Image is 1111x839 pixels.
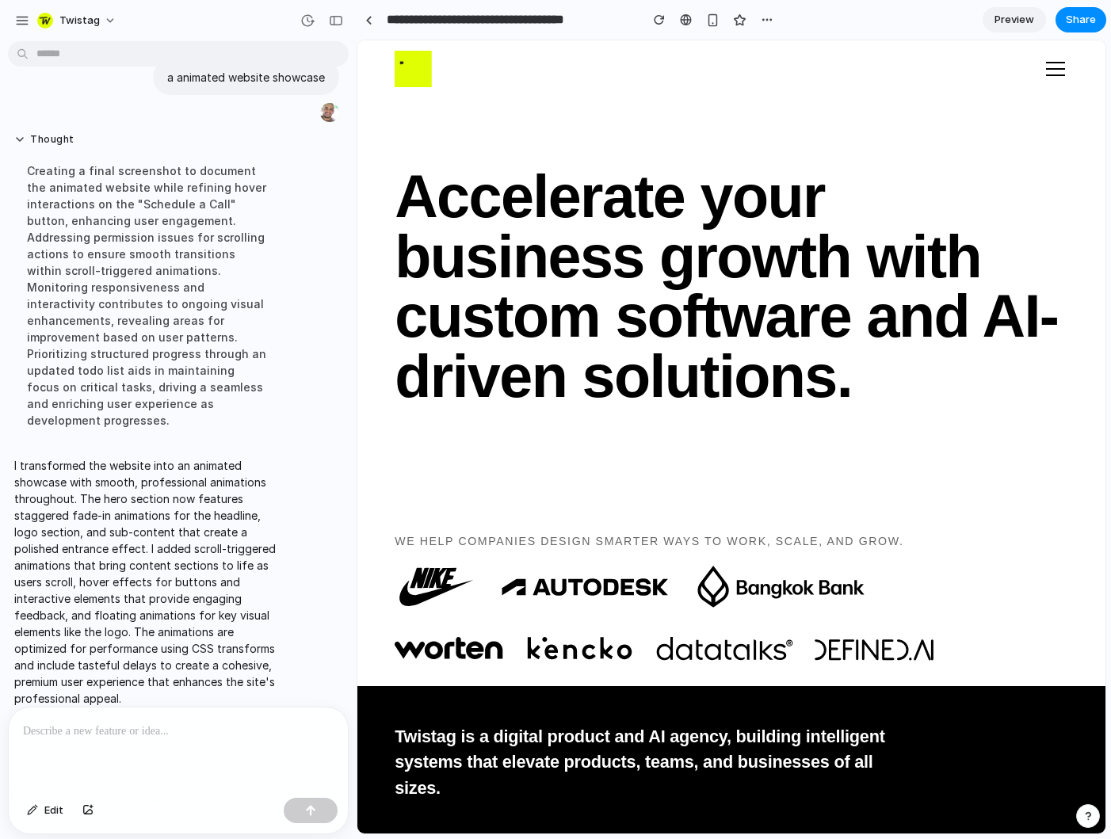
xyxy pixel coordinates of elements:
[1066,12,1096,28] span: Share
[995,12,1034,28] span: Preview
[37,525,576,620] img: Startups, scaleups and enterprises
[9,707,348,791] div: To enrich screen reader interactions, please activate Accessibility in Grammarly extension settings
[167,69,325,86] p: a animated website showcase
[31,8,124,33] button: Twistag
[37,684,542,761] h2: Twistag is a digital product and AI agency, building intelligent systems that elevate products, t...
[37,493,711,509] p: We help companies design smarter ways to work, scale, and grow.
[983,7,1046,32] a: Preview
[37,127,711,366] h1: Accelerate your business growth with custom software and AI-driven solutions.
[14,457,279,707] p: I transformed the website into an animated showcase with smooth, professional animations througho...
[19,798,71,823] button: Edit
[1056,7,1106,32] button: Share
[14,153,279,438] div: Creating a final screenshot to document the animated website while refining hover interactions on...
[59,13,100,29] span: Twistag
[44,803,63,818] span: Edit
